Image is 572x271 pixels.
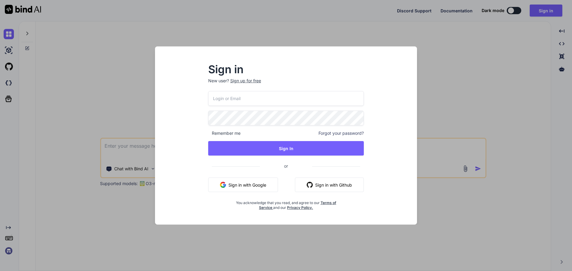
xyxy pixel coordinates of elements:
[230,78,261,84] div: Sign up for free
[307,182,313,188] img: github
[318,130,364,136] span: Forgot your password?
[287,205,313,210] a: Privacy Policy.
[295,178,364,192] button: Sign in with Github
[260,159,312,173] span: or
[208,141,364,156] button: Sign In
[220,182,226,188] img: google
[208,78,364,91] p: New user?
[208,130,241,136] span: Remember me
[208,65,364,74] h2: Sign in
[208,178,278,192] button: Sign in with Google
[208,91,364,106] input: Login or Email
[234,197,338,210] div: You acknowledge that you read, and agree to our and our
[259,200,336,210] a: Terms of Service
